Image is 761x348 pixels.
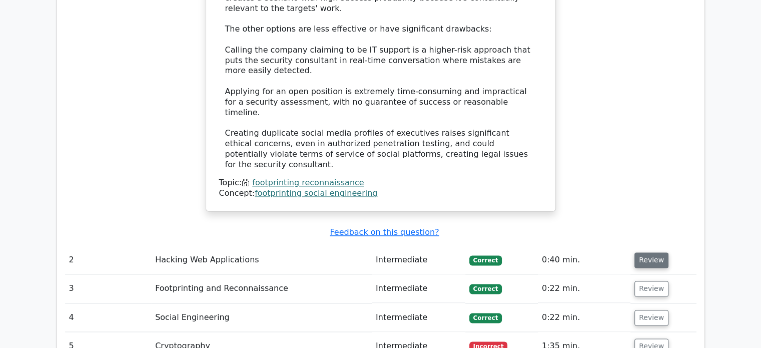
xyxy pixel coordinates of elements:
td: 2 [65,246,152,274]
button: Review [634,310,668,325]
td: 0:22 min. [538,303,630,332]
td: Hacking Web Applications [151,246,372,274]
td: Intermediate [372,274,465,303]
td: Social Engineering [151,303,372,332]
td: Intermediate [372,303,465,332]
span: Correct [469,284,502,294]
a: footprinting reconnaissance [252,178,364,187]
td: 4 [65,303,152,332]
div: Topic: [219,178,542,188]
button: Review [634,252,668,268]
button: Review [634,281,668,296]
td: Intermediate [372,246,465,274]
td: 0:40 min. [538,246,630,274]
span: Correct [469,313,502,323]
a: Feedback on this question? [330,227,439,237]
td: 0:22 min. [538,274,630,303]
div: Concept: [219,188,542,199]
a: footprinting social engineering [255,188,377,198]
span: Correct [469,255,502,265]
td: Footprinting and Reconnaissance [151,274,372,303]
td: 3 [65,274,152,303]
